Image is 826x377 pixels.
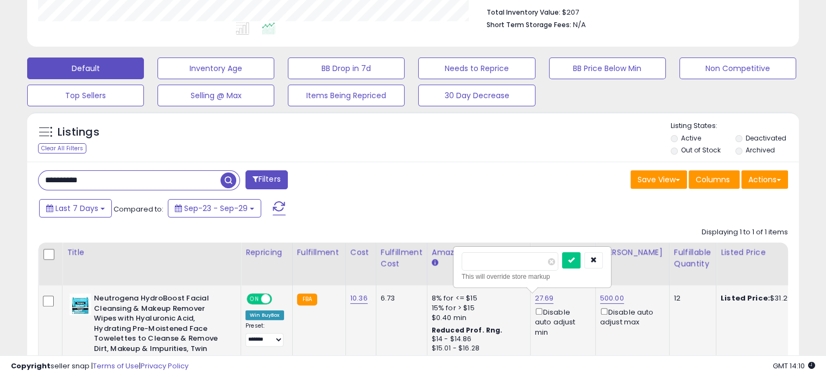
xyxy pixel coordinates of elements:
div: Repricing [245,247,288,258]
div: I understand, we want to continue with the monthly plan. [48,165,200,187]
li: While the annual plan is non-refundable, we always aim to work with sellers long term, so if some... [26,60,169,111]
div: Keirth says… [9,202,209,227]
button: Top Sellers [27,85,144,106]
span: Columns [696,174,730,185]
b: Short Term Storage Fees: [487,20,571,29]
label: Active [681,133,701,143]
li: You can cancel anytime, but since it’s a discounted long-term plan, there are no refunds for unus... [26,113,169,144]
label: Deactivated [745,133,786,143]
div: 8% for <= $15 [432,293,522,303]
a: 500.00 [600,293,624,304]
div: seller snap | | [11,361,188,372]
button: BB Drop in 7d [288,57,405,79]
div: HI Fame, That's great! I'm happy to confirm that you want to continue with the . [17,233,169,286]
div: Displaying 1 to 1 of 1 items [702,227,788,238]
div: 12 [674,293,708,303]
div: No further action is required from your side at this time. Please let me know if you have any oth... [17,286,169,361]
div: Keirth says… [9,227,209,376]
img: Profile image for Keirth [31,6,48,23]
div: 6.73 [381,293,419,303]
button: Sep-23 - Sep-29 [168,199,261,218]
button: Non Competitive [679,57,796,79]
small: Amazon Fees. [432,258,438,268]
a: 27.69 [535,293,554,304]
button: Items Being Repriced [288,85,405,106]
div: Fulfillment [297,247,341,258]
small: FBA [297,293,317,305]
div: Fame says… [9,159,209,202]
li: $207 [487,5,780,18]
li: The annual plan is paid upfront (and then yearly) in one payment of 5,100, not monthly. [26,28,169,58]
button: Selling @ Max [157,85,274,106]
div: Amazon Fees [432,247,526,258]
span: ON [248,295,261,304]
span: N/A [573,20,586,30]
div: 15% for > $15 [432,303,522,313]
div: Close [191,4,210,24]
div: $31.29 [721,293,811,303]
div: Listed Price [721,247,815,258]
button: Actions [741,170,788,189]
button: Send a message… [186,324,204,342]
div: Preset: [245,322,284,347]
div: [PERSON_NAME] [600,247,665,258]
h5: Listings [58,125,99,140]
button: Needs to Reprice [418,57,535,79]
label: Archived [745,145,774,155]
button: 30 Day Decrease [418,85,535,106]
p: Listing States: [671,121,799,131]
button: Filters [245,170,288,189]
span: Sep-23 - Sep-29 [184,203,248,214]
img: 41on39paNeL._SL40_.jpg [70,293,91,315]
p: Active in the last 15m [53,14,130,24]
a: Privacy Policy [141,361,188,371]
div: Title [67,247,236,258]
b: Reduced Prof. Rng. [432,325,503,335]
span: OFF [270,295,288,304]
span: Compared to: [114,204,163,214]
strong: Copyright [11,361,51,371]
b: Listed Price: [721,293,770,303]
button: Save View [630,170,687,189]
div: Fulfillable Quantity [674,247,711,270]
button: Gif picker [52,329,60,337]
button: Start recording [69,329,78,337]
b: Keirth [66,205,89,213]
div: I understand, we want to continue with the monthly plan. [39,159,209,193]
button: Last 7 Days [39,199,112,218]
img: Profile image for Keirth [52,203,62,214]
div: Disable auto adjust min [535,306,587,337]
button: Emoji picker [34,329,43,337]
a: 10.36 [350,293,368,304]
h1: Keirth [53,5,79,14]
div: $15.01 - $16.28 [432,344,522,353]
div: $0.40 min [432,313,522,323]
button: Inventory Age [157,57,274,79]
button: Default [27,57,144,79]
div: HI Fame,That's great! I'm happy to confirm that you want to continue with themonthly billing plan... [9,227,178,367]
span: Last 7 Days [55,203,98,214]
div: $14 - $14.86 [432,335,522,344]
div: Win BuyBox [245,310,284,320]
div: This will override store markup [462,271,603,282]
b: Neutrogena HydroBoost Facial Cleansing & Makeup Remover Wipes with Hyaluronic Acid, Hydrating Pre... [94,293,226,367]
div: joined the conversation [66,204,166,214]
button: go back [7,4,28,25]
span: 2025-10-7 14:10 GMT [773,361,815,371]
div: Disable auto adjust max [600,306,661,327]
button: Home [170,4,191,25]
a: Terms of Use [93,361,139,371]
button: BB Price Below Min [549,57,666,79]
label: Out of Stock [681,145,721,155]
div: Fulfillment Cost [381,247,423,270]
div: Cost [350,247,371,258]
textarea: Message… [9,306,208,324]
button: Upload attachment [17,329,26,337]
div: Clear All Filters [38,143,86,154]
b: Total Inventory Value: [487,8,560,17]
button: Columns [689,170,740,189]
